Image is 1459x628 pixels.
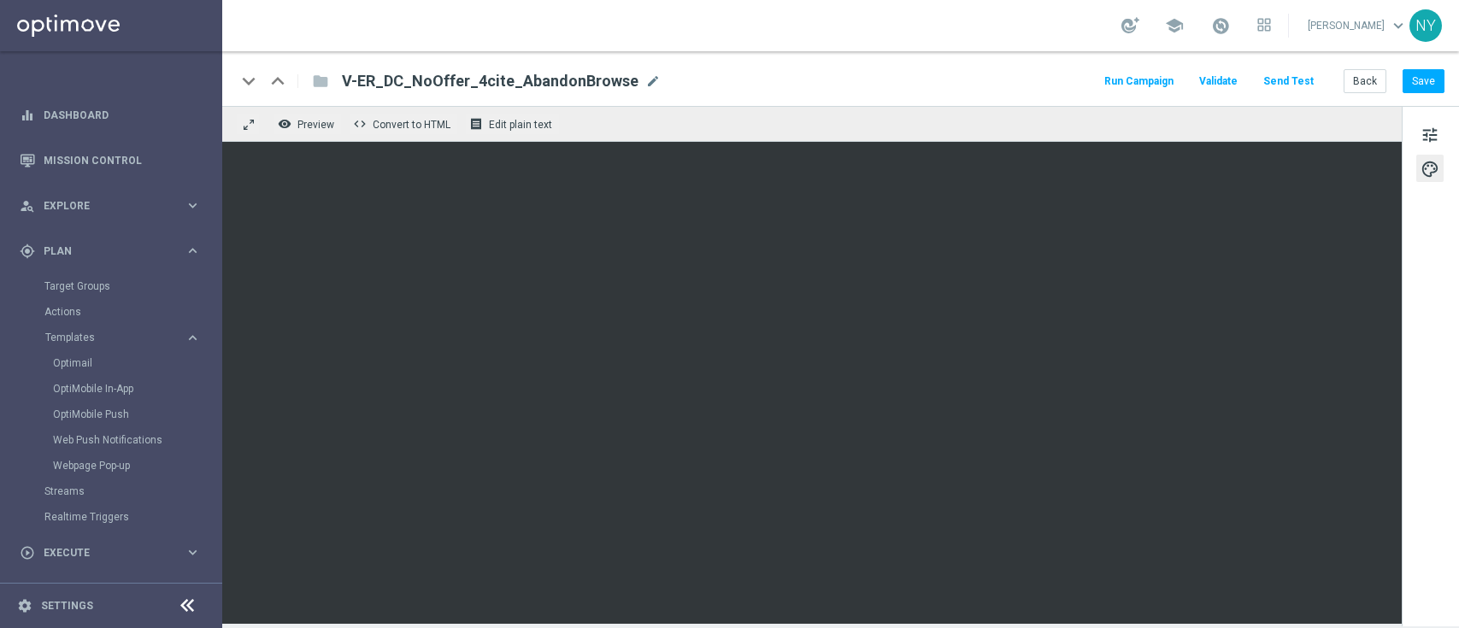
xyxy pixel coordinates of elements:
[45,332,168,343] span: Templates
[1102,70,1176,93] button: Run Campaign
[20,198,185,214] div: Explore
[274,113,342,135] button: remove_red_eye Preview
[1403,69,1444,93] button: Save
[349,113,458,135] button: code Convert to HTML
[297,119,334,131] span: Preview
[19,546,202,560] button: play_circle_outline Execute keyboard_arrow_right
[353,117,367,131] span: code
[1306,13,1409,38] a: [PERSON_NAME]keyboard_arrow_down
[1261,70,1316,93] button: Send Test
[44,299,221,325] div: Actions
[44,504,221,530] div: Realtime Triggers
[1421,158,1439,180] span: palette
[373,119,450,131] span: Convert to HTML
[1165,16,1184,35] span: school
[19,244,202,258] button: gps_fixed Plan keyboard_arrow_right
[44,138,201,183] a: Mission Control
[1389,16,1408,35] span: keyboard_arrow_down
[20,545,185,561] div: Execute
[278,117,291,131] i: remove_red_eye
[185,544,201,561] i: keyboard_arrow_right
[1197,70,1240,93] button: Validate
[44,279,178,293] a: Target Groups
[20,138,201,183] div: Mission Control
[53,433,178,447] a: Web Push Notifications
[44,325,221,478] div: Templates
[53,402,221,427] div: OptiMobile Push
[44,246,185,256] span: Plan
[53,350,221,376] div: Optimail
[44,484,178,498] a: Streams
[185,197,201,214] i: keyboard_arrow_right
[469,117,483,131] i: receipt
[185,330,201,346] i: keyboard_arrow_right
[44,305,178,319] a: Actions
[53,459,178,472] a: Webpage Pop-up
[20,92,201,138] div: Dashboard
[185,243,201,259] i: keyboard_arrow_right
[1421,124,1439,146] span: tune
[53,453,221,478] div: Webpage Pop-up
[20,244,185,259] div: Plan
[53,427,221,453] div: Web Push Notifications
[1416,155,1444,182] button: palette
[53,382,178,396] a: OptiMobile In-App
[645,73,661,89] span: mode_edit
[53,356,178,370] a: Optimail
[1416,120,1444,148] button: tune
[44,510,178,524] a: Realtime Triggers
[41,601,93,611] a: Settings
[20,108,35,123] i: equalizer
[45,332,185,343] div: Templates
[44,548,185,558] span: Execute
[19,154,202,167] button: Mission Control
[44,331,202,344] button: Templates keyboard_arrow_right
[1199,75,1238,87] span: Validate
[1344,69,1386,93] button: Back
[53,408,178,421] a: OptiMobile Push
[19,109,202,122] button: equalizer Dashboard
[44,92,201,138] a: Dashboard
[20,198,35,214] i: person_search
[53,376,221,402] div: OptiMobile In-App
[44,201,185,211] span: Explore
[1409,9,1442,42] div: NY
[44,478,221,504] div: Streams
[489,119,552,131] span: Edit plain text
[465,113,560,135] button: receipt Edit plain text
[20,545,35,561] i: play_circle_outline
[17,598,32,613] i: settings
[342,71,638,91] span: V-ER_DC_NoOffer_4cite_AbandonBrowse
[20,244,35,259] i: gps_fixed
[44,273,221,299] div: Target Groups
[19,199,202,213] button: person_search Explore keyboard_arrow_right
